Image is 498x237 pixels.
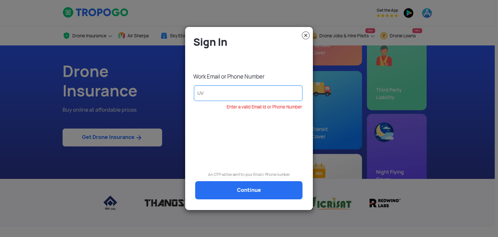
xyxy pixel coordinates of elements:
[193,35,308,49] h4: Sign In
[193,73,308,80] p: Work Email or Phone Number
[190,105,302,109] p: Enter a valid Email Id or Phone Number
[190,171,308,178] p: An OTP will be sent to your Email / Phone number
[302,31,310,39] img: close
[194,85,302,101] input: Your Email Id / Phone Number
